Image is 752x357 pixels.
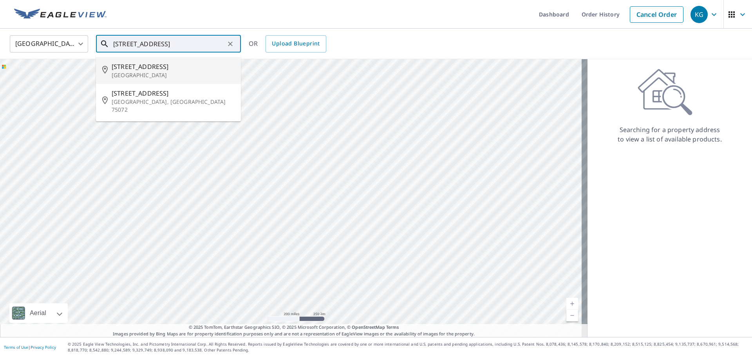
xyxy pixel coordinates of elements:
[31,344,56,350] a: Privacy Policy
[113,33,225,55] input: Search by address or latitude-longitude
[691,6,708,23] div: KG
[617,125,722,144] p: Searching for a property address to view a list of available products.
[272,39,320,49] span: Upload Blueprint
[4,344,28,350] a: Terms of Use
[630,6,683,23] a: Cancel Order
[4,345,56,350] p: |
[10,33,88,55] div: [GEOGRAPHIC_DATA]
[266,35,326,53] a: Upload Blueprint
[566,310,578,321] a: Current Level 5, Zoom Out
[9,303,68,323] div: Aerial
[566,298,578,310] a: Current Level 5, Zoom In
[225,38,236,49] button: Clear
[68,341,748,353] p: © 2025 Eagle View Technologies, Inc. and Pictometry International Corp. All Rights Reserved. Repo...
[352,324,385,330] a: OpenStreetMap
[112,89,235,98] span: [STREET_ADDRESS]
[112,98,235,114] p: [GEOGRAPHIC_DATA], [GEOGRAPHIC_DATA] 75072
[27,303,49,323] div: Aerial
[189,324,399,331] span: © 2025 TomTom, Earthstar Geographics SIO, © 2025 Microsoft Corporation, ©
[249,35,326,53] div: OR
[386,324,399,330] a: Terms
[14,9,107,20] img: EV Logo
[112,71,235,79] p: [GEOGRAPHIC_DATA]
[112,62,235,71] span: [STREET_ADDRESS]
